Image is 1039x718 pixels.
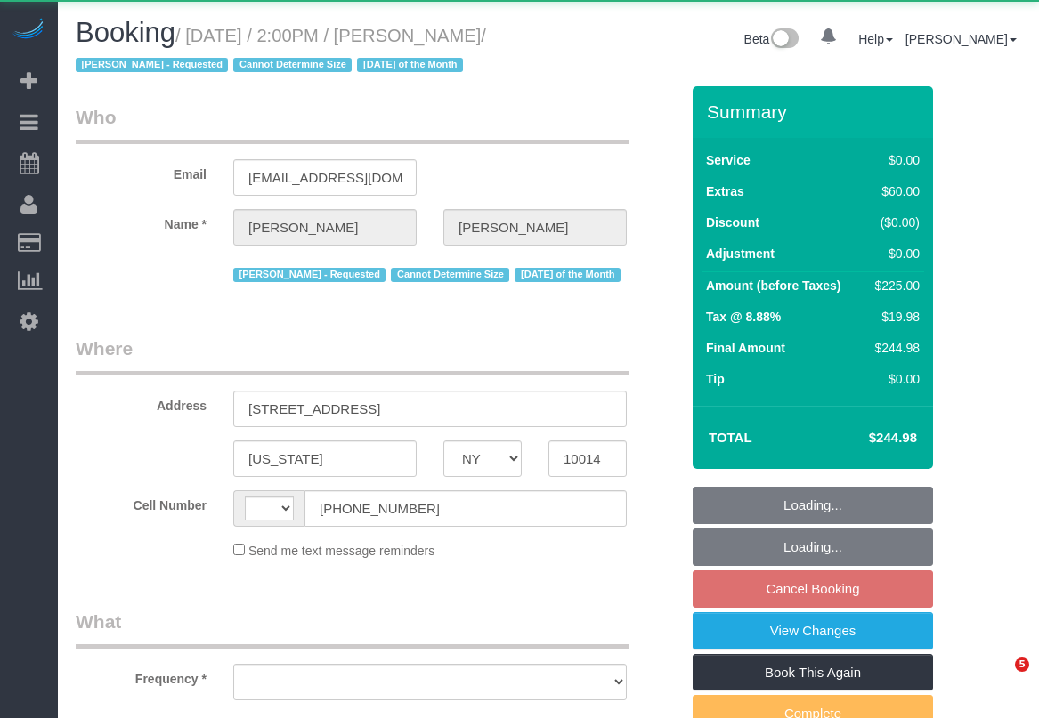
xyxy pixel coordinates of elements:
[62,209,220,233] label: Name *
[233,209,417,246] input: First Name
[706,245,775,262] label: Adjustment
[11,18,46,43] img: Automaid Logo
[515,268,621,282] span: [DATE] of the Month
[1015,657,1029,672] span: 5
[62,490,220,514] label: Cell Number
[248,544,434,558] span: Send me text message reminders
[769,28,799,52] img: New interface
[706,182,744,200] label: Extras
[76,58,228,72] span: [PERSON_NAME] - Requested
[868,214,920,231] div: ($0.00)
[706,370,725,388] label: Tip
[76,26,486,76] span: /
[868,339,920,357] div: $244.98
[709,430,752,445] strong: Total
[706,151,751,169] label: Service
[76,17,175,48] span: Booking
[706,214,759,231] label: Discount
[76,609,629,649] legend: What
[706,277,840,294] label: Amount (before Taxes)
[62,664,220,688] label: Frequency *
[868,277,920,294] div: $225.00
[693,612,933,649] a: View Changes
[233,268,386,282] span: [PERSON_NAME] - Requested
[816,431,917,446] h4: $244.98
[76,335,629,375] legend: Where
[233,58,352,72] span: Cannot Determine Size
[548,440,627,477] input: Zip Code
[978,657,1021,700] iframe: Intercom live chat
[706,339,785,357] label: Final Amount
[858,32,893,46] a: Help
[744,32,800,46] a: Beta
[707,101,924,122] h3: Summary
[868,151,920,169] div: $0.00
[443,209,627,246] input: Last Name
[62,159,220,183] label: Email
[391,268,509,282] span: Cannot Determine Size
[706,308,781,326] label: Tax @ 8.88%
[868,245,920,262] div: $0.00
[233,159,417,196] input: Email
[868,182,920,200] div: $60.00
[868,308,920,326] div: $19.98
[76,104,629,144] legend: Who
[693,654,933,691] a: Book This Again
[357,58,463,72] span: [DATE] of the Month
[905,32,1017,46] a: [PERSON_NAME]
[76,26,486,76] small: / [DATE] / 2:00PM / [PERSON_NAME]
[62,391,220,415] label: Address
[233,440,417,477] input: City
[868,370,920,388] div: $0.00
[304,490,627,527] input: Cell Number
